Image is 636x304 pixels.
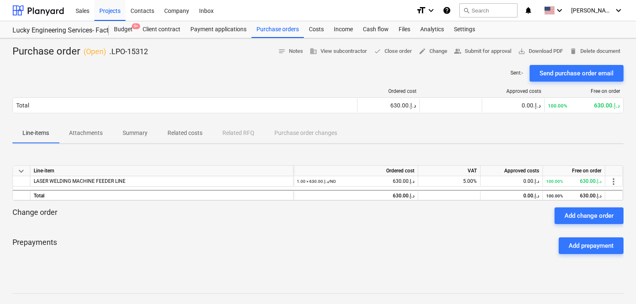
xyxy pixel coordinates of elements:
div: Approved costs [481,166,543,176]
button: Add prepayment [559,237,624,254]
span: save_alt [518,47,525,55]
small: 1.00 × 630.00د.إ.‏ / NO [297,179,336,184]
a: Budget9+ [109,21,138,38]
button: View subcontractor [306,45,370,58]
div: Total [16,102,29,109]
span: Submit for approval [454,47,511,56]
small: 100.00% [546,179,563,184]
span: keyboard_arrow_down [16,166,26,176]
span: Close order [374,47,412,56]
button: Submit for approval [451,45,515,58]
a: Analytics [415,21,449,38]
p: .LPO-15312 [109,47,148,57]
span: business [310,47,317,55]
span: edit [419,47,426,55]
span: more_vert [609,177,619,187]
button: Notes [275,45,306,58]
span: people_alt [454,47,461,55]
p: Related costs [168,129,202,137]
div: 630.00د.إ.‏ [548,102,620,109]
div: Line-item [30,166,293,176]
span: Delete document [569,47,620,56]
div: Free on order [543,166,605,176]
span: Notes [278,47,303,56]
div: Add prepayment [569,240,614,251]
div: Budget [109,21,138,38]
div: 0.00د.إ.‏ [484,191,539,201]
span: Change [419,47,447,56]
span: View subcontractor [310,47,367,56]
button: Delete document [566,45,624,58]
div: 630.00د.إ.‏ [546,176,601,187]
small: 100.00% [546,194,563,198]
a: Purchase orders [251,21,304,38]
span: Download PDF [518,47,563,56]
div: 0.00د.إ.‏ [484,176,539,187]
div: 630.00د.إ.‏ [297,176,414,187]
div: Send purchase order email [540,68,614,79]
a: Files [394,21,415,38]
p: Summary [123,129,148,137]
div: Ordered cost [293,166,418,176]
p: Line-items [22,129,49,137]
a: Income [329,21,358,38]
small: 100.00% [548,103,567,109]
div: Ordered cost [361,88,417,94]
a: Client contract [138,21,185,38]
button: Download PDF [515,45,566,58]
span: LASER WELDING MACHINE FEEDER LINE [34,178,126,184]
p: ( Open ) [84,47,106,57]
span: notes [278,47,286,55]
a: Costs [304,21,329,38]
iframe: Chat Widget [594,264,636,304]
button: Close order [370,45,415,58]
div: 630.00د.إ.‏ [297,191,414,201]
div: VAT [418,166,481,176]
button: Change [415,45,451,58]
div: 630.00د.إ.‏ [546,191,601,201]
p: Attachments [69,129,103,137]
div: Purchase order [12,45,148,58]
span: 9+ [132,23,140,29]
div: 630.00د.إ.‏ [361,102,416,109]
div: 0.00د.إ.‏ [486,102,541,109]
div: Lucky Engineering Services- Factory/Office [12,26,99,35]
a: Settings [449,21,480,38]
div: Total [30,190,293,200]
a: Payment applications [185,21,251,38]
a: Cash flow [358,21,394,38]
button: Send purchase order email [530,65,624,82]
div: 5.00% [418,176,481,187]
div: Add change order [565,210,614,221]
button: Add change order [555,207,624,224]
div: Free on order [548,88,620,94]
div: Approved costs [486,88,541,94]
p: Sent : - [510,70,523,77]
span: done [374,47,381,55]
p: Prepayments [12,237,57,254]
p: Change order [12,207,57,224]
span: delete [569,47,577,55]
